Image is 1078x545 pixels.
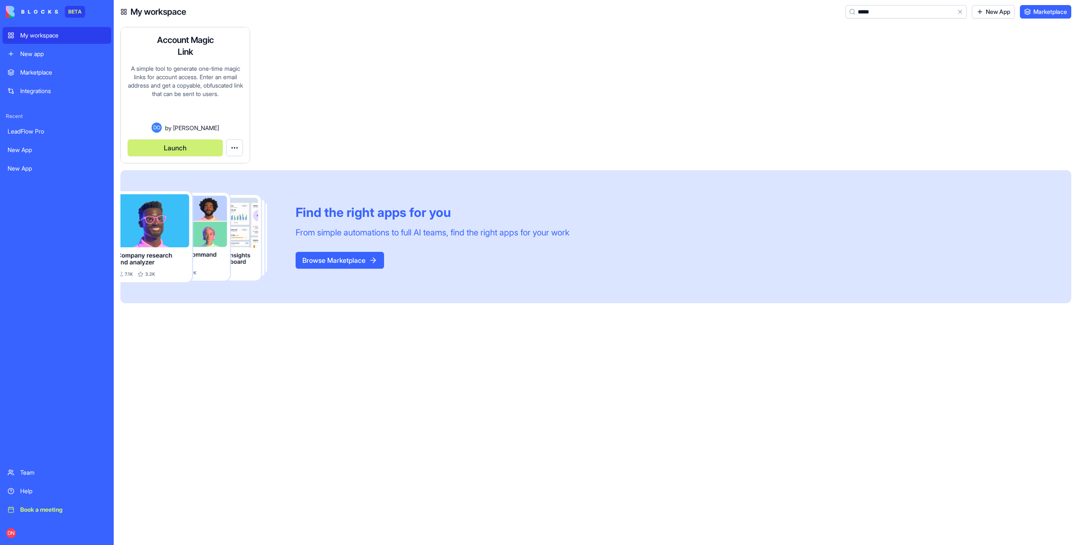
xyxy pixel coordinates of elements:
div: Find the right apps for you [296,205,569,220]
h4: My workspace [131,6,186,18]
a: Help [3,483,111,500]
span: DN [6,528,16,538]
a: LeadFlow Pro [3,123,111,140]
img: logo [6,6,58,18]
div: BETA [65,6,85,18]
div: Team [20,468,106,477]
a: Browse Marketplace [296,256,384,264]
div: New app [20,50,106,58]
button: Browse Marketplace [296,252,384,269]
a: New App [3,142,111,158]
span: DO [152,123,162,133]
a: Marketplace [1020,5,1071,19]
a: New app [3,45,111,62]
div: Help [20,487,106,495]
div: LeadFlow Pro [8,127,106,136]
span: Recent [3,113,111,120]
a: Book a meeting [3,501,111,518]
a: My workspace [3,27,111,44]
a: Integrations [3,83,111,99]
h4: Account Magic Link [152,34,219,58]
button: Launch [128,139,223,156]
div: Integrations [20,87,106,95]
div: A simple tool to generate one-time magic links for account access. Enter an email address and get... [128,64,243,123]
div: New App [8,146,106,154]
div: From simple automations to full AI teams, find the right apps for your work [296,227,569,238]
div: Marketplace [20,68,106,77]
div: Book a meeting [20,505,106,514]
a: BETA [6,6,85,18]
div: New App [8,164,106,173]
div: My workspace [20,31,106,40]
a: New App [972,5,1015,19]
span: by [165,123,171,132]
span: [PERSON_NAME] [173,123,219,132]
a: Account Magic LinkA simple tool to generate one-time magic links for account access. Enter an ema... [120,27,250,163]
a: New App [3,160,111,177]
a: Team [3,464,111,481]
a: Marketplace [3,64,111,81]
